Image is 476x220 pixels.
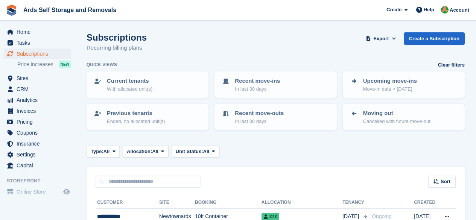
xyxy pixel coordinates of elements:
[91,148,103,155] span: Type:
[107,118,165,125] p: Ended, no allocated unit(s)
[373,35,389,42] span: Export
[7,177,75,185] span: Storefront
[235,118,284,125] p: In last 30 days
[235,85,280,93] p: In last 30 days
[17,117,62,127] span: Pricing
[176,148,203,155] span: Unit Status:
[107,109,165,118] p: Previous tenants
[215,72,336,97] a: Recent move-ins In last 30 days
[59,61,71,68] div: NEW
[17,95,62,105] span: Analytics
[450,6,469,14] span: Account
[441,6,449,14] img: Ethan McFerran
[103,148,110,155] span: All
[4,149,71,160] a: menu
[17,27,62,37] span: Home
[4,138,71,149] a: menu
[4,84,71,94] a: menu
[404,32,465,45] a: Create a Subscription
[17,60,71,68] a: Price increases NEW
[87,44,147,52] p: Recurring billing plans
[235,109,284,118] p: Recent move-outs
[17,84,62,94] span: CRM
[4,73,71,83] a: menu
[342,197,369,209] th: Tenancy
[127,148,152,155] span: Allocation:
[87,32,147,42] h1: Subscriptions
[4,27,71,37] a: menu
[6,5,17,16] img: stora-icon-8386f47178a22dfd0bd8f6a31ec36ba5ce8667c1dd55bd0f319d3a0aa187defe.svg
[363,77,417,85] p: Upcoming move-ins
[107,85,152,93] p: With allocated unit(s)
[4,160,71,171] a: menu
[87,105,208,129] a: Previous tenants Ended, no allocated unit(s)
[203,148,210,155] span: All
[235,77,280,85] p: Recent move-ins
[424,6,434,14] span: Help
[441,178,450,185] span: Sort
[4,187,71,197] a: menu
[17,49,62,59] span: Subscriptions
[172,145,219,158] button: Unit Status: All
[87,61,117,68] h6: Quick views
[17,61,53,68] span: Price increases
[344,72,464,97] a: Upcoming move-ins Move-in date > [DATE]
[17,106,62,116] span: Invoices
[344,105,464,129] a: Moving out Cancelled with future move-out
[363,85,417,93] p: Move-in date > [DATE]
[4,49,71,59] a: menu
[87,145,120,158] button: Type: All
[87,72,208,97] a: Current tenants With allocated unit(s)
[96,197,159,209] th: Customer
[4,127,71,138] a: menu
[365,32,398,45] button: Export
[386,6,401,14] span: Create
[159,197,195,209] th: Site
[363,109,430,118] p: Moving out
[62,187,71,196] a: Preview store
[4,106,71,116] a: menu
[4,95,71,105] a: menu
[107,77,152,85] p: Current tenants
[17,160,62,171] span: Capital
[17,73,62,83] span: Sites
[123,145,169,158] button: Allocation: All
[195,197,262,209] th: Booking
[4,117,71,127] a: menu
[17,38,62,48] span: Tasks
[152,148,158,155] span: All
[363,118,430,125] p: Cancelled with future move-out
[4,38,71,48] a: menu
[262,197,342,209] th: Allocation
[17,127,62,138] span: Coupons
[372,213,392,219] span: Ongoing
[215,105,336,129] a: Recent move-outs In last 30 days
[20,4,119,16] a: Ards Self Storage and Removals
[17,149,62,160] span: Settings
[438,61,465,69] a: Clear filters
[17,187,62,197] span: Online Store
[414,197,438,209] th: Created
[17,138,62,149] span: Insurance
